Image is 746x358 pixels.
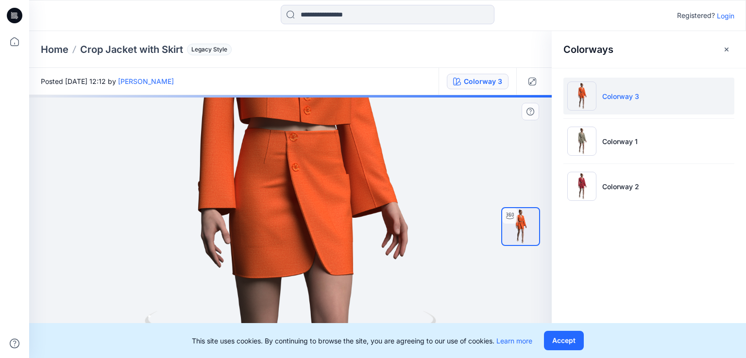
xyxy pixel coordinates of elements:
p: This site uses cookies. By continuing to browse the site, you are agreeing to our use of cookies. [192,336,532,346]
img: render [502,208,539,245]
a: Learn more [496,337,532,345]
p: Colorway 2 [602,181,639,192]
p: Crop Jacket with Skirt [80,43,183,56]
a: [PERSON_NAME] [118,77,174,85]
p: Colorway 1 [602,136,638,146]
a: Home [41,43,68,56]
div: Colorway 3 [464,76,502,87]
p: Registered? [677,10,715,21]
p: Login [717,11,734,21]
img: Colorway 3 [567,81,596,111]
button: Legacy Style [183,43,232,56]
img: Colorway 2 [567,172,596,201]
span: Posted [DATE] 12:12 by [41,76,174,86]
p: Colorway 3 [602,91,639,101]
h2: Colorways [563,44,613,55]
button: Colorway 3 [447,74,509,89]
button: Accept [544,331,584,350]
img: Colorway 1 [567,127,596,156]
span: Legacy Style [187,44,232,55]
